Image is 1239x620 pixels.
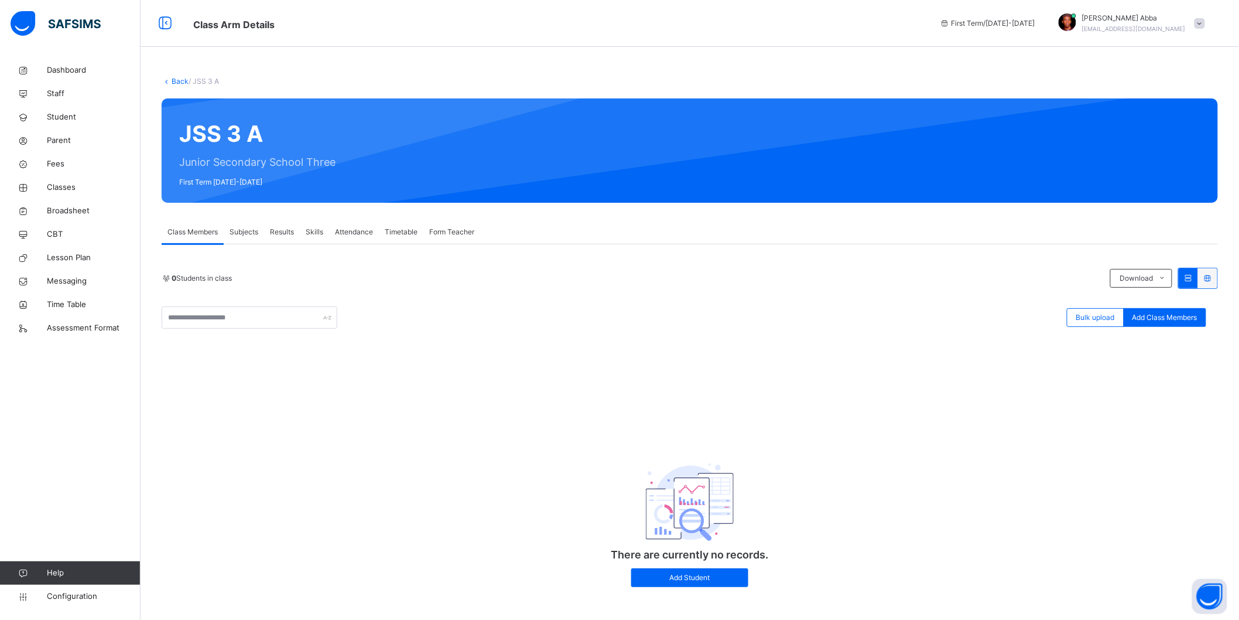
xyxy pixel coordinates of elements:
img: classEmptyState.7d4ec5dc6d57f4e1adfd249b62c1c528.svg [646,464,734,541]
span: [EMAIL_ADDRESS][DOMAIN_NAME] [1082,25,1186,32]
span: Download [1120,273,1153,284]
span: Messaging [47,275,141,287]
span: Subjects [230,227,258,237]
b: 0 [172,274,176,282]
span: Staff [47,88,141,100]
span: Timetable [385,227,417,237]
span: Results [270,227,294,237]
div: There are currently no records. [573,431,807,599]
span: Students in class [172,273,232,284]
span: Add Class Members [1132,312,1197,323]
span: Classes [47,182,141,193]
span: Configuration [47,591,140,602]
span: Assessment Format [47,322,141,334]
button: Open asap [1192,579,1227,614]
span: Parent [47,135,141,147]
span: Help [47,567,140,579]
span: Broadsheet [47,205,141,217]
span: Dashboard [47,64,141,76]
div: RabeAbba [1047,13,1211,34]
span: Bulk upload [1076,312,1115,323]
span: Student [47,111,141,123]
span: Fees [47,158,141,170]
span: Add Student [640,573,740,583]
p: There are currently no records. [573,547,807,563]
span: Attendance [335,227,373,237]
span: Skills [306,227,323,237]
a: Back [172,77,189,86]
span: Form Teacher [429,227,474,237]
span: Class Members [167,227,218,237]
span: session/term information [940,18,1035,29]
span: Class Arm Details [193,19,275,30]
span: CBT [47,229,141,240]
span: Time Table [47,299,141,311]
span: / JSS 3 A [189,77,219,86]
span: [PERSON_NAME] Abba [1082,13,1186,23]
img: safsims [11,11,101,36]
span: Lesson Plan [47,252,141,264]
